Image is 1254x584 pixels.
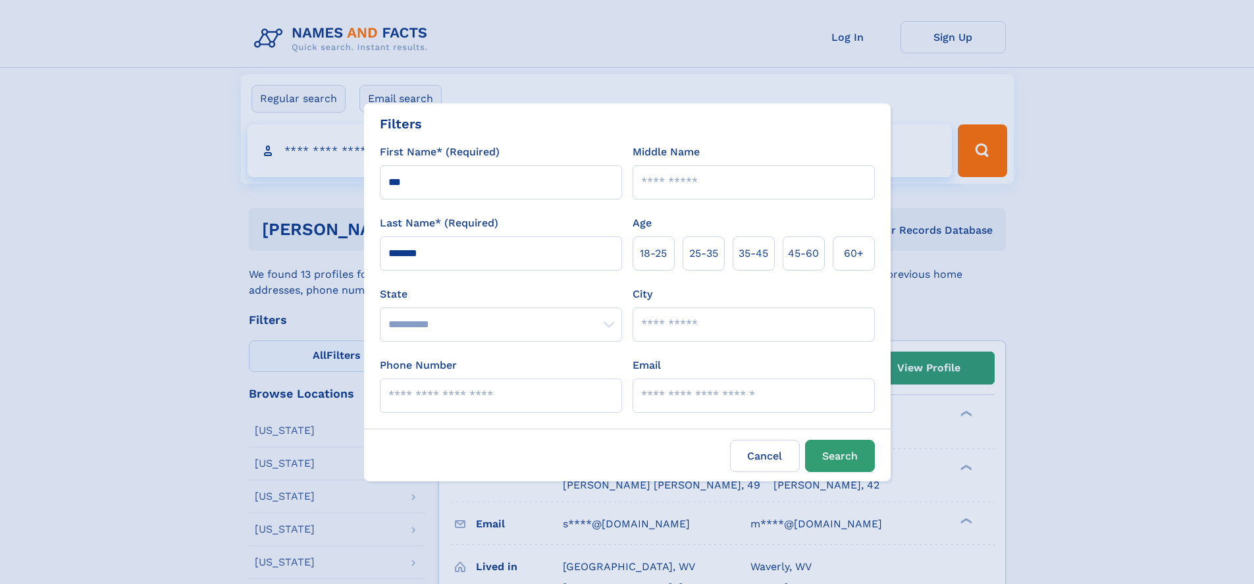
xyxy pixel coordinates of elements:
[640,246,667,261] span: 18‑25
[844,246,864,261] span: 60+
[730,440,800,472] label: Cancel
[380,358,457,373] label: Phone Number
[380,114,422,134] div: Filters
[633,358,661,373] label: Email
[633,286,652,302] label: City
[739,246,768,261] span: 35‑45
[633,215,652,231] label: Age
[689,246,718,261] span: 25‑35
[380,286,622,302] label: State
[788,246,819,261] span: 45‑60
[805,440,875,472] button: Search
[380,215,498,231] label: Last Name* (Required)
[633,144,700,160] label: Middle Name
[380,144,500,160] label: First Name* (Required)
